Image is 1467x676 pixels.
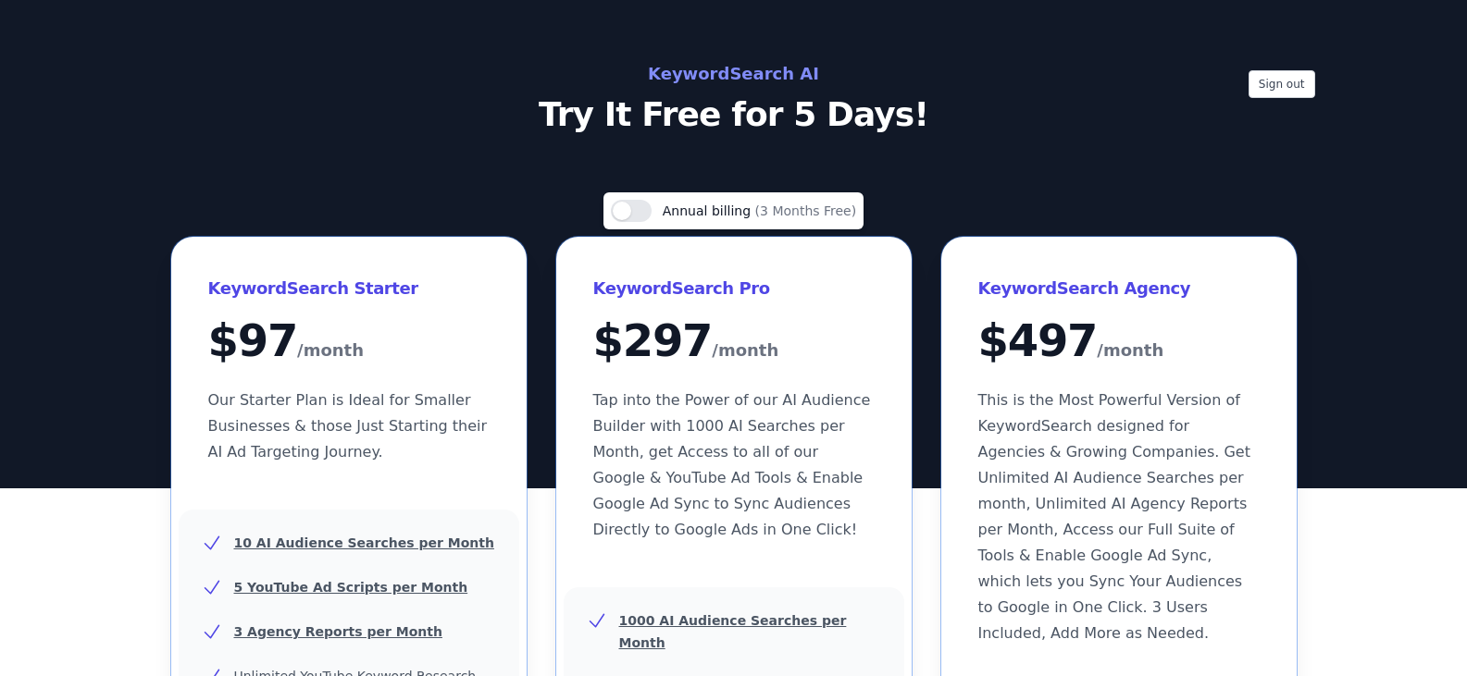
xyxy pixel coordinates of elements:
[1249,70,1315,98] button: Sign out
[319,96,1149,133] p: Try It Free for 5 Days!
[208,274,490,303] h3: KeywordSearch Starter
[978,318,1260,365] div: $ 497
[297,336,364,365] span: /month
[619,613,847,650] u: 1000 AI Audience Searches per Month
[593,274,875,303] h3: KeywordSearch Pro
[663,203,755,218] span: Annual billing
[319,59,1149,89] h2: KeywordSearch AI
[1097,336,1163,365] span: /month
[593,391,871,538] span: Tap into the Power of our AI Audience Builder with 1000 AI Searches per Month, get Access to all ...
[208,318,490,365] div: $ 97
[234,624,442,639] u: 3 Agency Reports per Month
[234,535,494,550] u: 10 AI Audience Searches per Month
[208,391,488,461] span: Our Starter Plan is Ideal for Smaller Businesses & those Just Starting their AI Ad Targeting Jour...
[712,336,778,365] span: /month
[755,203,857,218] span: (3 Months Free)
[234,580,468,595] u: 5 YouTube Ad Scripts per Month
[593,318,875,365] div: $ 297
[978,391,1250,642] span: This is the Most Powerful Version of KeywordSearch designed for Agencies & Growing Companies. Get...
[978,274,1260,303] h3: KeywordSearch Agency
